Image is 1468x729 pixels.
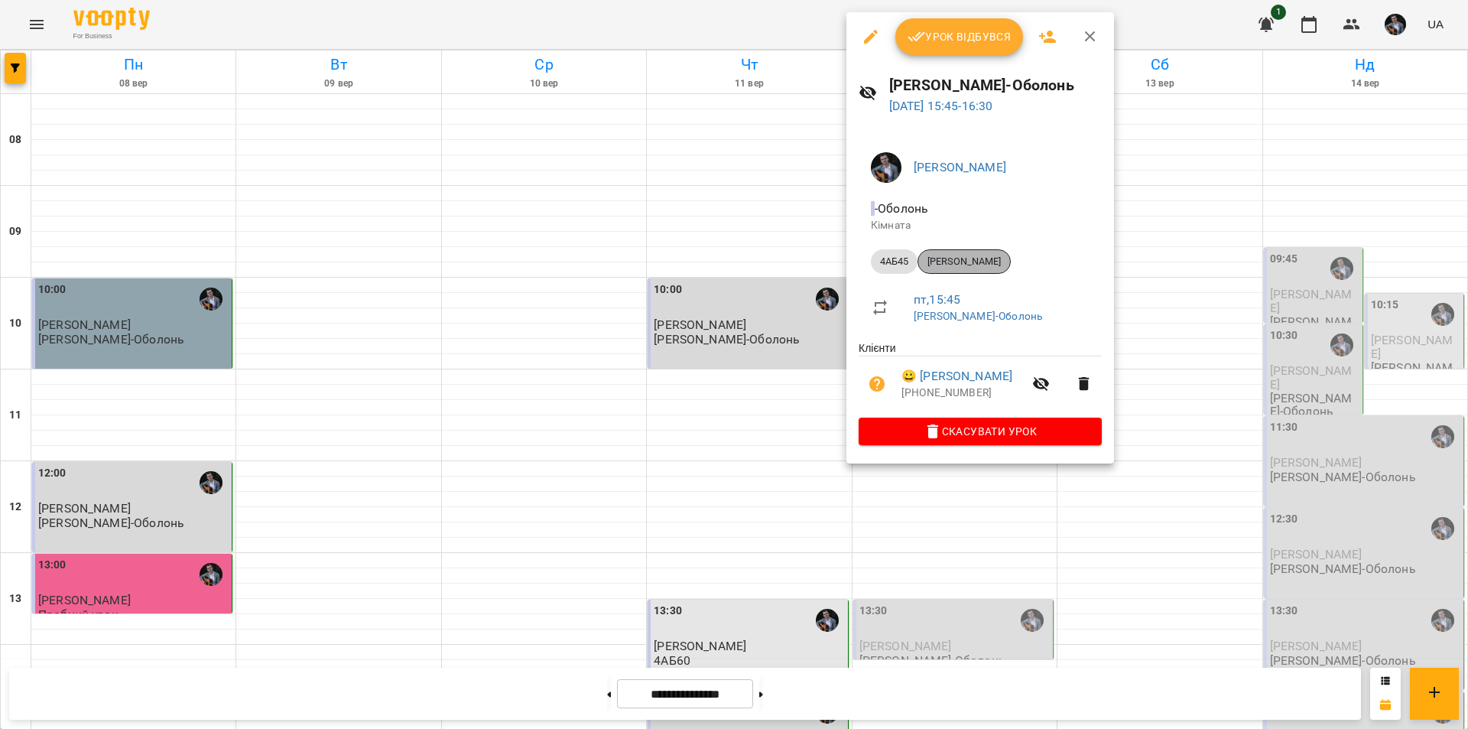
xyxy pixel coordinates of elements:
h6: [PERSON_NAME]-Оболонь [889,73,1103,97]
span: [PERSON_NAME] [918,255,1010,268]
img: d409717b2cc07cfe90b90e756120502c.jpg [871,152,901,183]
a: [PERSON_NAME] [914,160,1006,174]
button: Візит ще не сплачено. Додати оплату? [859,366,895,402]
p: [PHONE_NUMBER] [901,386,1023,401]
button: Урок відбувся [895,18,1024,55]
button: Скасувати Урок [859,418,1102,445]
div: [PERSON_NAME] [917,249,1011,274]
ul: Клієнти [859,340,1102,417]
span: 4АБ45 [871,255,917,268]
a: [PERSON_NAME]-Оболонь [914,310,1042,322]
span: - Оболонь [871,201,931,216]
span: Скасувати Урок [871,422,1090,441]
a: [DATE] 15:45-16:30 [889,99,993,113]
span: Урок відбувся [908,28,1012,46]
p: Кімната [871,218,1090,233]
a: 😀 [PERSON_NAME] [901,367,1012,386]
a: пт , 15:45 [914,292,960,307]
